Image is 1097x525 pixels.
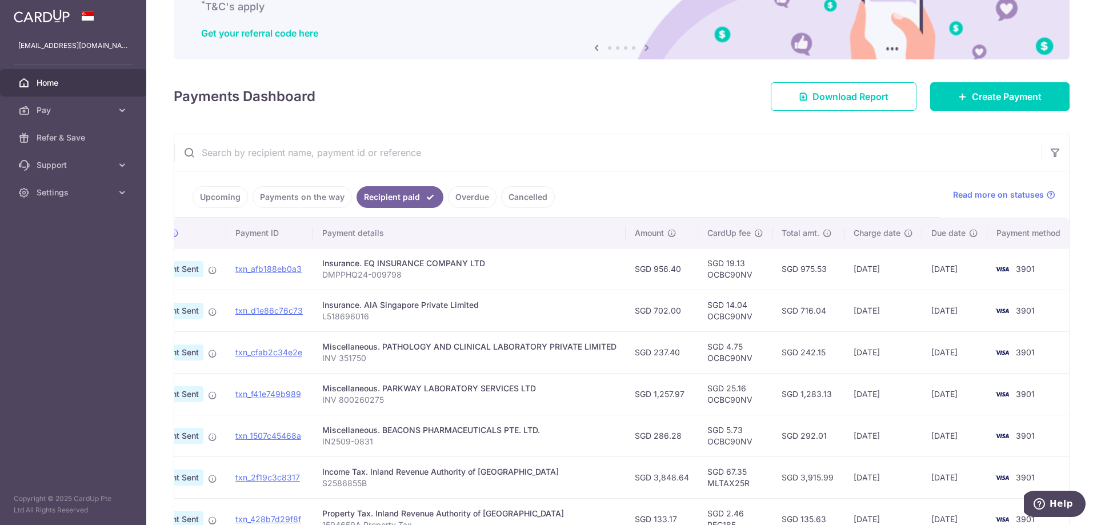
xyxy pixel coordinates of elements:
[772,331,844,373] td: SGD 242.15
[174,134,1042,171] input: Search by recipient name, payment id or reference
[772,456,844,498] td: SGD 3,915.99
[991,346,1014,359] img: Bank Card
[226,218,313,248] th: Payment ID
[322,341,616,352] div: Miscellaneous. PATHOLOGY AND CLINICAL LABORATORY PRIVATE LIMITED
[235,389,301,399] a: txn_f41e749b989
[235,431,301,440] a: txn_1507c45468a
[698,331,772,373] td: SGD 4.75 OCBC90NV
[698,290,772,331] td: SGD 14.04 OCBC90NV
[626,456,698,498] td: SGD 3,848.64
[626,415,698,456] td: SGD 286.28
[201,27,318,39] a: Get your referral code here
[844,248,922,290] td: [DATE]
[991,262,1014,276] img: Bank Card
[812,90,888,103] span: Download Report
[991,429,1014,443] img: Bank Card
[322,478,616,489] p: S2586855B
[772,373,844,415] td: SGD 1,283.13
[235,347,302,357] a: txn_cfab2c34e2e
[174,86,315,107] h4: Payments Dashboard
[931,227,966,239] span: Due date
[37,159,112,171] span: Support
[844,415,922,456] td: [DATE]
[322,258,616,269] div: Insurance. EQ INSURANCE COMPANY LTD
[922,456,987,498] td: [DATE]
[626,290,698,331] td: SGD 702.00
[854,227,900,239] span: Charge date
[322,466,616,478] div: Income Tax. Inland Revenue Authority of [GEOGRAPHIC_DATA]
[322,424,616,436] div: Miscellaneous. BEACONS PHARMACEUTICALS PTE. LTD.
[771,82,916,111] a: Download Report
[322,311,616,322] p: L518696016
[322,394,616,406] p: INV 800260275
[626,331,698,373] td: SGD 237.40
[844,456,922,498] td: [DATE]
[930,82,1070,111] a: Create Payment
[991,304,1014,318] img: Bank Card
[922,331,987,373] td: [DATE]
[313,218,626,248] th: Payment details
[953,189,1055,201] a: Read more on statuses
[772,290,844,331] td: SGD 716.04
[235,514,301,524] a: txn_428b7d29f8f
[1016,264,1035,274] span: 3901
[448,186,497,208] a: Overdue
[844,290,922,331] td: [DATE]
[772,415,844,456] td: SGD 292.01
[698,373,772,415] td: SGD 25.16 OCBC90NV
[922,415,987,456] td: [DATE]
[1016,347,1035,357] span: 3901
[14,9,70,23] img: CardUp
[322,299,616,311] div: Insurance. AIA Singapore Private Limited
[322,269,616,280] p: DMPPHQ24-009798
[235,264,302,274] a: txn_afb188eb0a3
[1016,431,1035,440] span: 3901
[37,105,112,116] span: Pay
[235,472,300,482] a: txn_2f19c3c8317
[626,373,698,415] td: SGD 1,257.97
[193,186,248,208] a: Upcoming
[1016,306,1035,315] span: 3901
[844,331,922,373] td: [DATE]
[18,40,128,51] p: [EMAIL_ADDRESS][DOMAIN_NAME]
[844,373,922,415] td: [DATE]
[782,227,819,239] span: Total amt.
[37,77,112,89] span: Home
[972,90,1042,103] span: Create Payment
[357,186,443,208] a: Recipient paid
[707,227,751,239] span: CardUp fee
[37,187,112,198] span: Settings
[635,227,664,239] span: Amount
[322,436,616,447] p: IN2509-0831
[37,132,112,143] span: Refer & Save
[991,387,1014,401] img: Bank Card
[1024,491,1086,519] iframe: Opens a widget where you can find more information
[922,248,987,290] td: [DATE]
[322,508,616,519] div: Property Tax. Inland Revenue Authority of [GEOGRAPHIC_DATA]
[322,383,616,394] div: Miscellaneous. PARKWAY LABORATORY SERVICES LTD
[1016,472,1035,482] span: 3901
[235,306,303,315] a: txn_d1e86c76c73
[626,248,698,290] td: SGD 956.40
[698,415,772,456] td: SGD 5.73 OCBC90NV
[698,456,772,498] td: SGD 67.35 MLTAX25R
[501,186,555,208] a: Cancelled
[922,290,987,331] td: [DATE]
[253,186,352,208] a: Payments on the way
[922,373,987,415] td: [DATE]
[987,218,1074,248] th: Payment method
[322,352,616,364] p: INV 351750
[991,471,1014,484] img: Bank Card
[698,248,772,290] td: SGD 19.13 OCBC90NV
[772,248,844,290] td: SGD 975.53
[1016,514,1035,524] span: 3901
[953,189,1044,201] span: Read more on statuses
[1016,389,1035,399] span: 3901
